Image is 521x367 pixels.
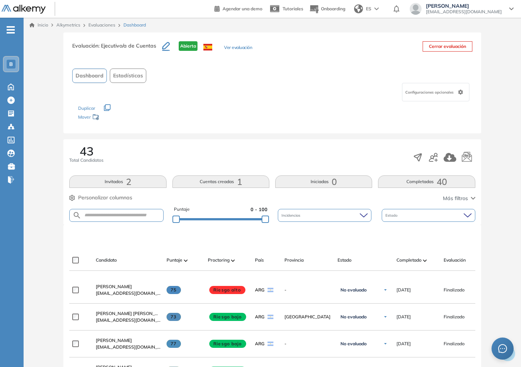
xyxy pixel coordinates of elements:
span: - [284,340,332,347]
span: Duplicar [78,105,95,111]
a: Evaluaciones [88,22,115,28]
span: Provincia [284,257,304,263]
img: [missing "en.ARROW_ALT" translation] [184,259,188,262]
img: Ícono de flecha [383,315,388,319]
img: ARG [268,315,273,319]
span: [EMAIL_ADDRESS][DOMAIN_NAME] [96,317,161,324]
span: Estadísticas [113,72,143,80]
span: Agendar una demo [223,6,262,11]
span: Configuraciones opcionales [405,90,455,95]
span: No evaluado [340,341,367,347]
span: - [284,287,332,293]
span: Tutoriales [283,6,303,11]
span: Completado [396,257,422,263]
button: Cerrar evaluación [423,41,472,52]
span: Puntaje [167,257,182,263]
button: Invitados2 [69,175,166,188]
img: Logo [1,5,46,14]
span: Finalizado [444,314,465,320]
span: [PERSON_NAME] [96,338,132,343]
span: [EMAIL_ADDRESS][DOMAIN_NAME] [96,344,161,350]
span: Riesgo bajo [209,340,246,348]
button: Personalizar columnas [69,194,132,202]
span: 0 - 100 [251,206,268,213]
span: Dashboard [123,22,146,28]
span: [DATE] [396,314,411,320]
span: ARG [255,340,265,347]
span: ARG [255,314,265,320]
button: Iniciadas0 [275,175,372,188]
span: [EMAIL_ADDRESS][DOMAIN_NAME] [96,290,161,297]
span: Estado [385,213,399,218]
span: Estado [338,257,352,263]
span: Onboarding [321,6,345,11]
span: Abierta [179,41,197,51]
span: [DATE] [396,340,411,347]
span: Dashboard [76,72,104,80]
span: [PERSON_NAME] [PERSON_NAME] [96,311,169,316]
span: País [255,257,264,263]
span: Finalizado [444,287,465,293]
span: [PERSON_NAME] [426,3,502,9]
a: [PERSON_NAME] [96,337,161,344]
a: Inicio [29,22,48,28]
span: [PERSON_NAME] [96,284,132,289]
img: SEARCH_ALT [73,211,81,220]
button: Dashboard [72,69,107,83]
img: arrow [374,7,379,10]
span: No evaluado [340,314,367,320]
span: message [498,344,507,353]
div: Mover [78,111,152,125]
button: Estadísticas [110,69,146,83]
button: Más filtros [443,195,475,202]
img: Ícono de flecha [383,342,388,346]
button: Completadas40 [378,175,475,188]
button: Ver evaluación [224,44,252,52]
span: No evaluado [340,287,367,293]
span: Finalizado [444,340,465,347]
span: ES [366,6,371,12]
a: [PERSON_NAME] [PERSON_NAME] [96,310,161,317]
span: Total Candidatos [69,157,104,164]
span: Riesgo bajo [209,313,246,321]
img: ARG [268,342,273,346]
span: ARG [255,287,265,293]
span: Proctoring [208,257,230,263]
button: Cuentas creadas1 [172,175,269,188]
span: Más filtros [443,195,468,202]
span: Evaluación [444,257,466,263]
span: [GEOGRAPHIC_DATA] [284,314,332,320]
span: Incidencias [282,213,302,218]
span: B [9,61,13,67]
img: [missing "en.ARROW_ALT" translation] [231,259,235,262]
img: ARG [268,288,273,292]
span: Alkymetrics [56,22,80,28]
i: - [7,29,15,31]
span: 73 [167,313,181,321]
img: Ícono de flecha [383,288,388,292]
span: [DATE] [396,287,411,293]
div: Incidencias [278,209,371,222]
span: [EMAIL_ADDRESS][DOMAIN_NAME] [426,9,502,15]
img: world [354,4,363,13]
img: ESP [203,44,212,50]
button: Onboarding [309,1,345,17]
div: Configuraciones opcionales [402,83,469,101]
span: 43 [80,145,94,157]
span: Personalizar columnas [78,194,132,202]
img: [missing "en.ARROW_ALT" translation] [423,259,427,262]
span: 75 [167,286,181,294]
div: Estado [382,209,475,222]
span: : Ejecutivo/a de Cuentas [98,42,156,49]
span: Puntaje [174,206,190,213]
a: [PERSON_NAME] [96,283,161,290]
h3: Evaluación [72,41,162,57]
span: 77 [167,340,181,348]
span: Candidato [96,257,117,263]
a: Agendar una demo [214,4,262,13]
span: Riesgo alto [209,286,245,294]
